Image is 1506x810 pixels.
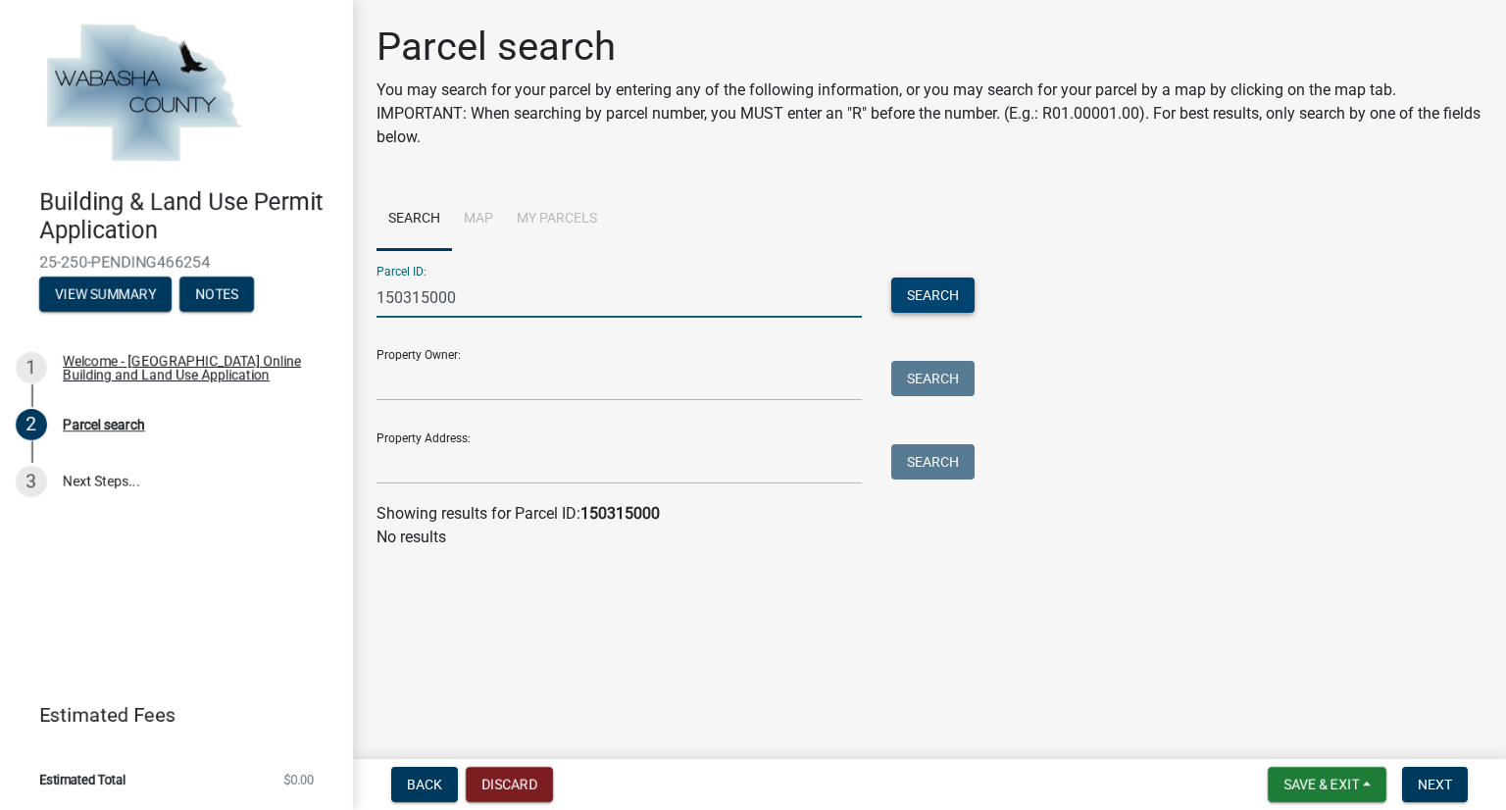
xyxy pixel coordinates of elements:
[39,287,172,303] wm-modal-confirm: Summary
[891,361,975,396] button: Search
[1418,777,1452,792] span: Next
[391,767,458,802] button: Back
[39,277,172,312] button: View Summary
[39,253,314,272] span: 25-250-PENDING466254
[376,78,1482,149] p: You may search for your parcel by entering any of the following information, or you may search fo...
[376,526,1482,549] p: No results
[1402,767,1468,802] button: Next
[16,352,47,383] div: 1
[179,277,254,312] button: Notes
[63,418,145,431] div: Parcel search
[466,767,553,802] button: Discard
[179,287,254,303] wm-modal-confirm: Notes
[1283,777,1359,792] span: Save & Exit
[283,774,314,786] span: $0.00
[16,466,47,497] div: 3
[39,188,337,245] h4: Building & Land Use Permit Application
[63,354,322,381] div: Welcome - [GEOGRAPHIC_DATA] Online Building and Land Use Application
[16,695,322,734] a: Estimated Fees
[376,188,452,251] a: Search
[891,444,975,480] button: Search
[1268,767,1386,802] button: Save & Exit
[407,777,442,792] span: Back
[376,502,1482,526] div: Showing results for Parcel ID:
[580,504,660,523] strong: 150315000
[891,278,975,313] button: Search
[376,24,1482,71] h1: Parcel search
[39,21,247,168] img: Wabasha County, Minnesota
[16,409,47,440] div: 2
[39,774,125,786] span: Estimated Total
